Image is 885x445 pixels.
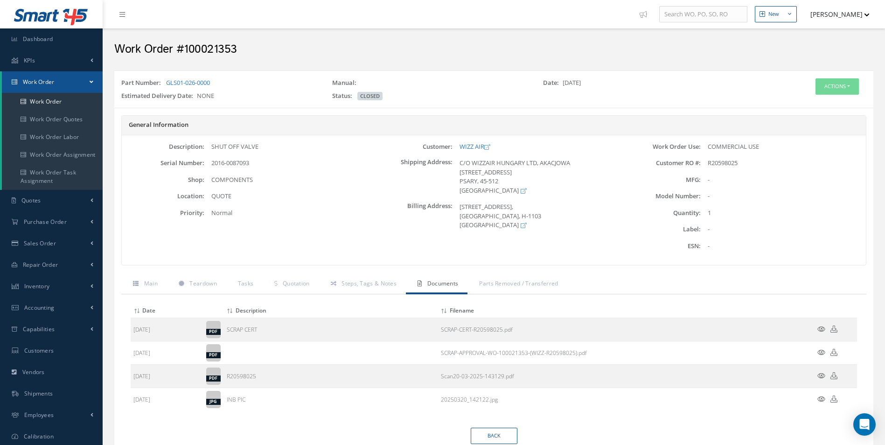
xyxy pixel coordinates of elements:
[536,78,747,91] div: [DATE]
[2,128,103,146] a: Work Order Labor
[2,111,103,128] a: Work Order Quotes
[23,325,55,333] span: Capabilities
[701,209,866,218] div: 1
[319,275,406,294] a: Steps, Tags & Notes
[263,275,319,294] a: Quotation
[2,71,103,93] a: Work Order
[853,413,876,436] div: Open Intercom Messenger
[24,56,35,64] span: KPIs
[114,91,325,104] div: NONE
[226,275,263,294] a: Tasks
[131,388,203,411] td: [DATE]
[131,304,203,318] th: Date
[23,261,58,269] span: Repair Order
[2,164,103,190] a: Work Order Task Assignment
[121,78,165,88] label: Part Number:
[24,432,54,440] span: Calibration
[543,78,563,88] label: Date:
[114,42,873,56] h2: Work Order #100021353
[24,411,54,419] span: Employees
[427,279,459,287] span: Documents
[166,78,210,87] a: GLS01-026-0000
[817,372,825,380] a: Preview
[204,209,369,218] div: Normal
[206,352,221,358] div: pdf
[24,347,54,355] span: Customers
[122,209,204,216] label: Priority:
[204,192,369,201] div: QUOTE
[357,92,383,100] span: CLOSED
[460,142,490,151] a: WIZZ AIR
[24,239,56,247] span: Sales Order
[453,202,618,230] div: [STREET_ADDRESS], [GEOGRAPHIC_DATA], H-1103 [GEOGRAPHIC_DATA]
[659,6,747,23] input: Search WO, PO, SO, RO
[370,202,453,230] label: Billing Address:
[2,146,103,164] a: Work Order Assignment
[24,304,55,312] span: Accounting
[24,282,50,290] span: Inventory
[817,326,825,334] a: Preview
[206,399,221,405] div: jpg
[211,159,249,167] span: 2016-0087093
[24,389,53,397] span: Shipments
[122,193,204,200] label: Location:
[701,192,866,201] div: -
[815,78,859,95] button: Actions
[332,91,356,101] label: Status:
[618,243,700,250] label: ESN:
[817,396,825,403] a: Preview
[441,396,498,403] a: Download
[618,160,700,167] label: Customer RO #:
[224,388,438,411] td: INB PIC
[121,275,167,294] a: Main
[708,159,738,167] span: R20598025
[129,121,859,129] h5: General Information
[370,143,453,150] label: Customer:
[467,275,567,294] a: Parts Removed / Transferred
[204,142,369,152] div: SHUT OFF VALVE
[701,242,866,251] div: -
[341,279,397,287] span: Steps, Tags & Notes
[618,193,700,200] label: Model Number:
[206,329,221,335] div: pdf
[830,349,837,357] a: Download
[406,275,467,294] a: Documents
[801,5,870,23] button: [PERSON_NAME]
[370,159,453,195] label: Shipping Address:
[768,10,779,18] div: New
[2,93,103,111] a: Work Order
[701,142,866,152] div: COMMERCIAL USE
[817,349,825,357] a: Preview
[479,279,558,287] span: Parts Removed / Transferred
[618,209,700,216] label: Quantity:
[755,6,797,22] button: New
[224,318,438,341] td: SCRAP CERT
[283,279,310,287] span: Quotation
[224,365,438,388] td: R20598025
[830,396,837,403] a: Download
[121,91,197,101] label: Estimated Delivery Date:
[438,304,801,318] th: Filename
[441,372,514,380] a: Download
[131,341,203,365] td: [DATE]
[441,326,513,334] a: Download
[21,196,41,204] span: Quotes
[618,176,700,183] label: MFG:
[238,279,254,287] span: Tasks
[189,279,216,287] span: Teardown
[453,159,618,195] div: C/O WIZZAIR HUNGARY LTD, AKACJOWA [STREET_ADDRESS] PSARY, 45-512 [GEOGRAPHIC_DATA]
[167,275,226,294] a: Teardown
[701,175,866,185] div: -
[204,175,369,185] div: COMPONENTS
[206,375,221,382] div: pdf
[441,349,587,357] a: Download
[830,372,837,380] a: Download
[22,368,45,376] span: Vendors
[122,176,204,183] label: Shop:
[701,225,866,234] div: -
[131,318,203,341] td: [DATE]
[144,279,158,287] span: Main
[23,35,53,43] span: Dashboard
[131,365,203,388] td: [DATE]
[224,304,438,318] th: Description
